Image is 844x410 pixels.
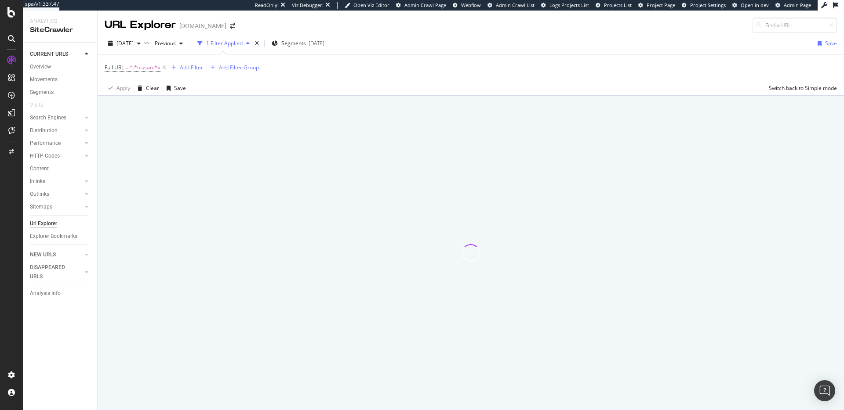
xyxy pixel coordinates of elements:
a: CURRENT URLS [30,50,82,59]
div: Url Explorer [30,219,57,228]
div: Open Intercom Messenger [814,380,835,401]
div: arrow-right-arrow-left [230,23,235,29]
button: Clear [134,81,159,95]
a: Project Settings [682,2,726,9]
button: Previous [151,36,186,50]
div: Overview [30,62,51,72]
button: Switch back to Simple mode [765,81,837,95]
a: Admin Crawl Page [396,2,446,9]
div: NEW URLS [30,250,56,259]
a: NEW URLS [30,250,82,259]
a: Content [30,164,91,173]
span: 2025 Sep. 26th [116,40,134,47]
span: Segments [281,40,306,47]
div: Search Engines [30,113,66,122]
a: Sitemaps [30,202,82,212]
div: Visits [30,101,43,110]
a: Admin Page [775,2,811,9]
div: Analysis Info [30,289,61,298]
button: Add Filter [168,62,203,73]
a: Admin Crawl List [487,2,535,9]
span: vs [144,39,151,46]
span: Admin Crawl List [496,2,535,8]
span: Project Settings [690,2,726,8]
div: SiteCrawler [30,25,90,35]
div: Add Filter Group [219,64,259,71]
a: Visits [30,101,52,110]
span: Logs Projects List [549,2,589,8]
a: Webflow [453,2,481,9]
div: [DOMAIN_NAME] [179,22,226,30]
button: Add Filter Group [207,62,259,73]
a: Analysis Info [30,289,91,298]
div: Analytics [30,18,90,25]
span: ^.*nissan.*$ [130,61,160,74]
span: Admin Crawl Page [404,2,446,8]
a: Movements [30,75,91,84]
span: Full URL [105,64,124,71]
a: Open in dev [732,2,769,9]
a: Url Explorer [30,219,91,228]
div: Sitemaps [30,202,52,212]
span: Admin Page [784,2,811,8]
div: Clear [146,84,159,92]
span: Project Page [647,2,675,8]
div: Content [30,164,49,173]
button: Segments[DATE] [268,36,328,50]
div: Movements [30,75,58,84]
button: [DATE] [105,36,144,50]
div: 1 Filter Applied [206,40,243,47]
div: URL Explorer [105,18,176,32]
div: [DATE] [309,40,324,47]
a: DISAPPEARED URLS [30,263,82,281]
div: Save [174,84,186,92]
div: Viz Debugger: [292,2,324,9]
a: Outlinks [30,190,82,199]
div: CURRENT URLS [30,50,68,59]
div: HTTP Codes [30,151,60,161]
button: Save [814,36,837,50]
button: Save [163,81,186,95]
span: Previous [151,40,176,47]
a: Projects List [596,2,632,9]
div: DISAPPEARED URLS [30,263,74,281]
a: Segments [30,88,91,97]
div: Switch back to Simple mode [769,84,837,92]
div: Distribution [30,126,58,135]
div: Segments [30,88,54,97]
div: Add Filter [180,64,203,71]
a: Open Viz Editor [345,2,389,9]
div: ReadOnly: [255,2,279,9]
a: Inlinks [30,177,82,186]
span: = [125,64,128,71]
span: Projects List [604,2,632,8]
span: Open Viz Editor [353,2,389,8]
a: Overview [30,62,91,72]
a: HTTP Codes [30,151,82,161]
div: Performance [30,139,61,148]
a: Performance [30,139,82,148]
div: Outlinks [30,190,49,199]
div: times [253,39,261,48]
div: Save [825,40,837,47]
button: 1 Filter Applied [194,36,253,50]
button: Apply [105,81,130,95]
span: Open in dev [741,2,769,8]
a: Explorer Bookmarks [30,232,91,241]
div: Explorer Bookmarks [30,232,77,241]
a: Logs Projects List [541,2,589,9]
div: Apply [116,84,130,92]
input: Find a URL [753,18,837,33]
a: Distribution [30,126,82,135]
div: Inlinks [30,177,45,186]
a: Search Engines [30,113,82,122]
span: Webflow [461,2,481,8]
a: Project Page [638,2,675,9]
